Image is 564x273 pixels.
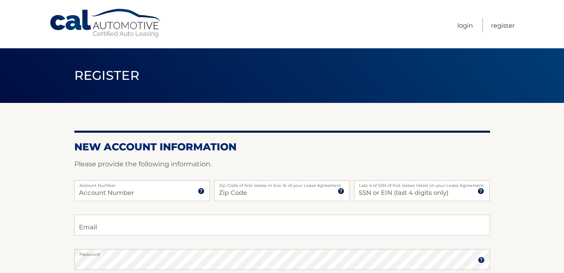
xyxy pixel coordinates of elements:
[74,215,490,236] input: Email
[214,180,350,187] label: Zip Code of first lessee in box 1b of your Lease Agreement
[74,180,210,201] input: Account Number
[74,249,490,256] label: Password
[477,188,484,194] img: tooltip.svg
[74,158,490,170] p: Please provide the following information.
[338,188,344,194] img: tooltip.svg
[478,257,485,263] img: tooltip.svg
[49,8,163,38] a: Cal Automotive
[491,18,515,32] a: Register
[198,188,205,194] img: tooltip.svg
[354,180,490,201] input: SSN or EIN (last 4 digits only)
[214,180,350,201] input: Zip Code
[74,68,140,83] span: Register
[74,141,490,153] h2: New Account Information
[74,180,210,187] label: Account Number
[354,180,490,187] label: Last 4 of SSN of first lessee listed on your Lease Agreement
[457,18,473,32] a: Login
